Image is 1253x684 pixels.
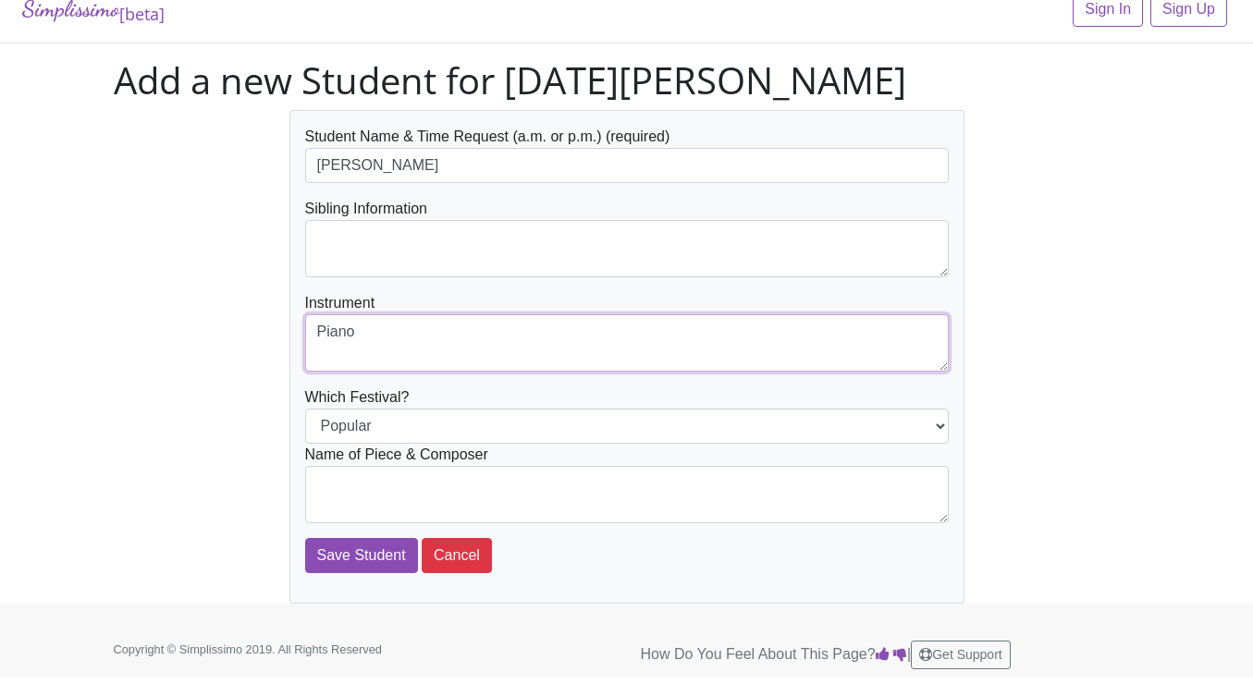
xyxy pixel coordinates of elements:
[305,538,418,573] input: Save Student
[422,538,492,573] button: Cancel
[114,58,1140,103] h1: Add a new Student for [DATE][PERSON_NAME]
[305,444,949,523] div: Name of Piece & Composer
[305,126,949,573] form: Which Festival?
[641,641,1140,669] p: How Do You Feel About This Page? |
[911,641,1011,669] button: Get Support
[305,126,949,183] div: Student Name & Time Request (a.m. or p.m.) (required)
[305,198,949,277] div: Sibling Information
[119,3,165,25] sub: [beta]
[305,292,949,372] div: Instrument
[114,641,437,658] p: Copyright © Simplissimo 2019. All Rights Reserved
